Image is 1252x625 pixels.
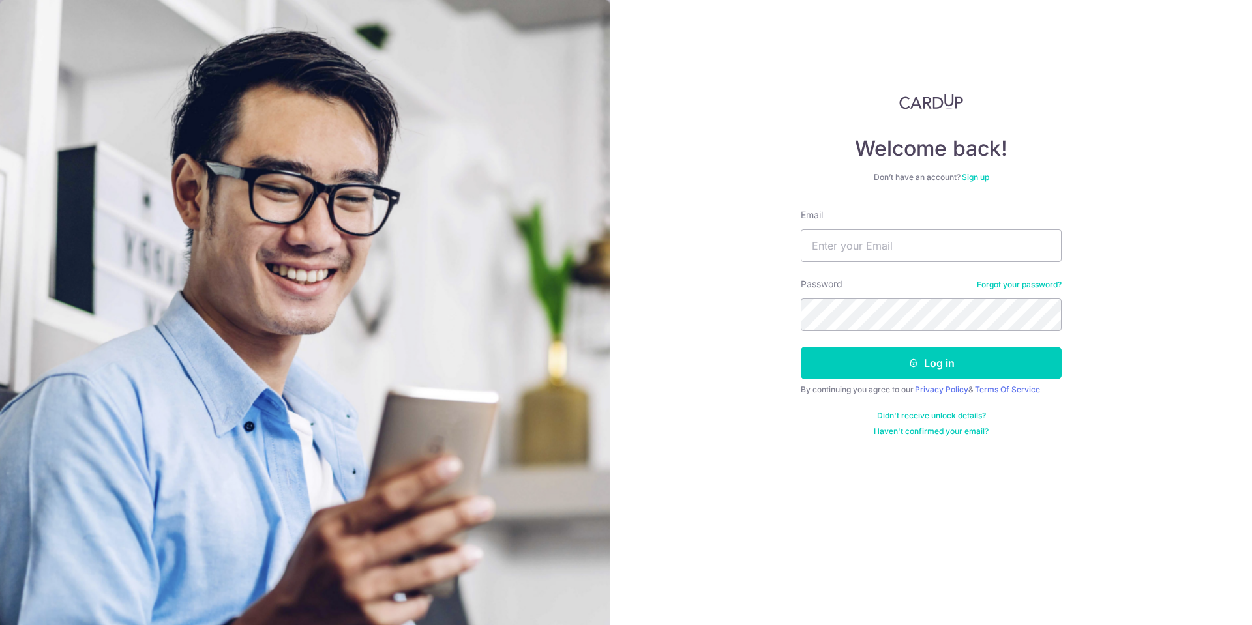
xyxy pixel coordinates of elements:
a: Sign up [962,172,989,182]
input: Enter your Email [801,229,1062,262]
a: Haven't confirmed your email? [874,426,989,437]
div: By continuing you agree to our & [801,385,1062,395]
label: Password [801,278,842,291]
a: Forgot your password? [977,280,1062,290]
div: Don’t have an account? [801,172,1062,182]
a: Didn't receive unlock details? [877,411,986,421]
a: Terms Of Service [975,385,1040,394]
img: CardUp Logo [899,94,963,109]
h4: Welcome back! [801,136,1062,162]
a: Privacy Policy [915,385,968,394]
button: Log in [801,347,1062,379]
label: Email [801,209,823,222]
